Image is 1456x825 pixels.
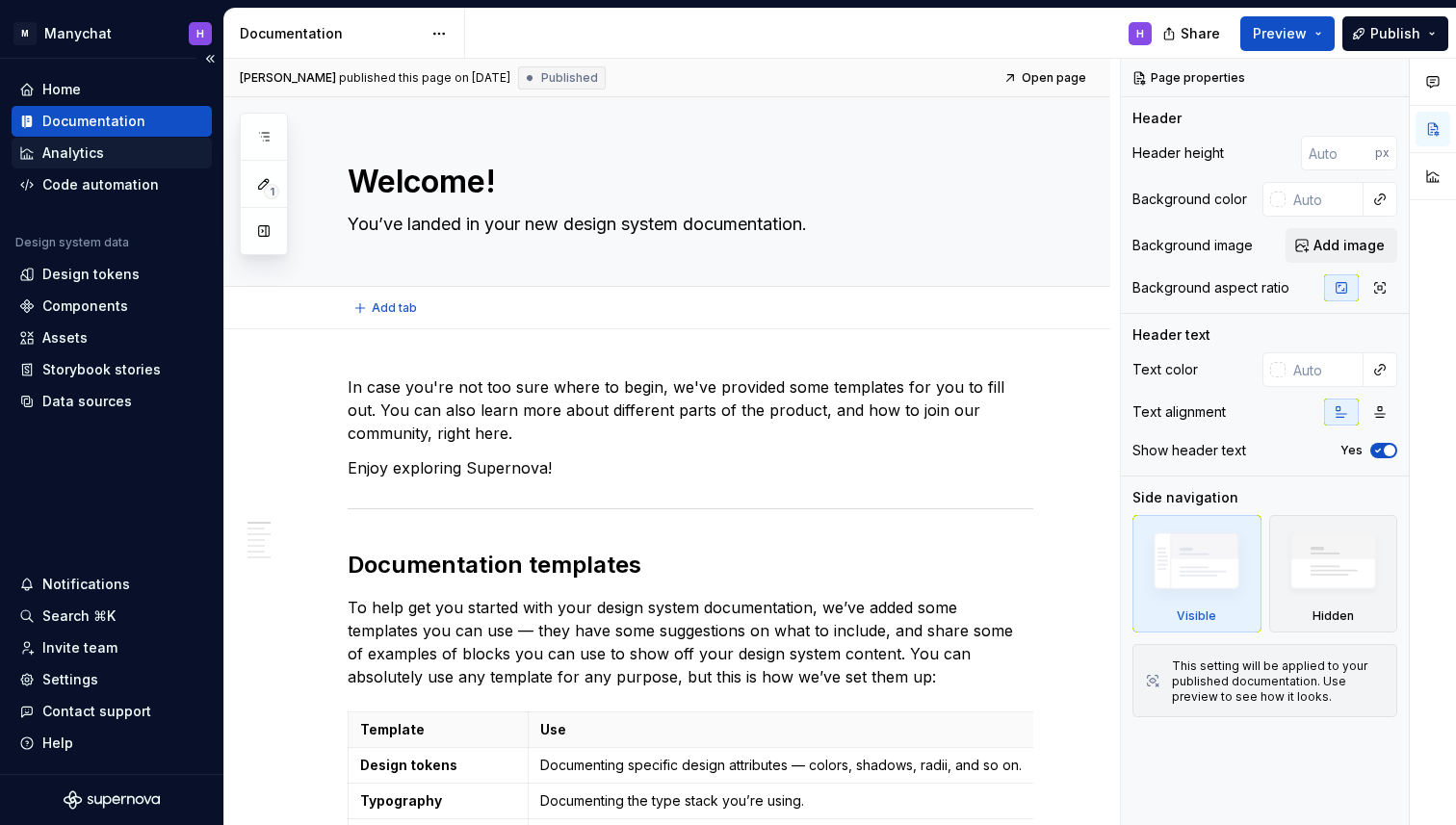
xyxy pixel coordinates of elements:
a: Home [12,74,212,105]
span: Add tab [372,300,417,316]
a: Analytics [12,138,212,168]
div: M [13,22,37,45]
svg: Supernova Logo [64,790,160,810]
button: MManychatH [4,13,220,54]
span: Preview [1253,24,1307,43]
div: Settings [42,670,98,689]
button: Help [12,728,212,759]
a: Design tokens [12,259,212,290]
div: Data sources [42,392,132,411]
div: Components [42,296,128,316]
div: Text color [1132,360,1198,379]
textarea: You’ve landed in your new design system documentation. [344,209,1029,240]
button: Preview [1240,16,1335,51]
a: Code automation [12,169,212,200]
a: Invite team [12,632,212,663]
a: Settings [12,664,212,695]
button: Collapse sidebar [196,45,223,72]
div: Search ⌘K [42,606,116,626]
div: Home [42,80,81,99]
button: Add tab [348,295,426,322]
a: Assets [12,322,212,353]
a: Components [12,291,212,322]
div: Storybook stories [42,360,161,379]
div: Side navigation [1132,488,1238,507]
div: H [1136,26,1144,41]
h2: Documentation templates [348,550,1033,580]
div: Assets [42,328,88,348]
div: Text alignment [1132,402,1226,422]
input: Auto [1286,182,1364,217]
p: Use [540,720,1027,739]
div: Visible [1132,515,1261,632]
div: Invite team [42,638,117,657]
button: Publish [1342,16,1448,51]
button: Add image [1286,228,1397,263]
span: [PERSON_NAME] [240,70,336,86]
div: Hidden [1269,515,1398,632]
div: Notifications [42,575,130,594]
div: Contact support [42,702,151,721]
textarea: Welcome! [344,159,1029,205]
label: Yes [1340,443,1363,458]
div: Background aspect ratio [1132,278,1289,297]
div: Header height [1132,143,1224,163]
a: Documentation [12,106,212,137]
span: 1 [264,184,279,199]
p: Enjoy exploring Supernova! [348,456,1033,479]
button: Notifications [12,569,212,600]
div: Background color [1132,190,1247,209]
span: Publish [1370,24,1420,43]
button: Search ⌘K [12,601,212,632]
div: Help [42,734,73,753]
span: Add image [1313,236,1385,255]
div: This setting will be applied to your published documentation. Use preview to see how it looks. [1172,658,1385,705]
strong: Design tokens [360,757,457,773]
div: Analytics [42,143,104,163]
a: Open page [998,64,1095,91]
a: Data sources [12,386,212,417]
p: px [1375,145,1390,161]
p: Documenting specific design attributes — colors, shadows, radii, and so on. [540,756,1027,775]
div: Manychat [44,24,112,43]
div: published this page on [DATE] [339,70,510,86]
a: Storybook stories [12,354,212,385]
span: Share [1181,24,1220,43]
div: Code automation [42,175,159,194]
div: Header [1132,109,1182,128]
input: Auto [1286,352,1364,387]
span: Published [541,70,598,86]
p: Documenting the type stack you’re using. [540,791,1027,811]
div: Design tokens [42,265,140,284]
div: Header text [1132,325,1210,345]
div: H [196,26,204,41]
input: Auto [1301,136,1375,170]
button: Share [1153,16,1233,51]
div: Background image [1132,236,1253,255]
div: Visible [1177,608,1216,624]
button: Contact support [12,696,212,727]
div: Design system data [15,235,129,250]
div: Documentation [240,24,422,43]
p: To help get you started with your design system documentation, we’ve added some templates you can... [348,596,1033,688]
div: Documentation [42,112,145,131]
p: In case you're not too sure where to begin, we've provided some templates for you to fill out. Yo... [348,375,1033,445]
div: Show header text [1132,441,1246,460]
p: Template [360,720,516,739]
div: Hidden [1313,608,1354,624]
span: Open page [1022,70,1086,86]
strong: Typography [360,792,442,809]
